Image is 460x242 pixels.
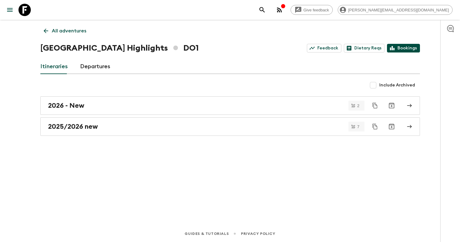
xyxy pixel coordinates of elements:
[344,44,385,52] a: Dietary Reqs
[40,117,420,136] a: 2025/2026 new
[379,82,415,88] span: Include Archived
[80,59,110,74] a: Departures
[307,44,341,52] a: Feedback
[40,42,199,54] h1: [GEOGRAPHIC_DATA] Highlights DO1
[52,27,86,35] p: All adventures
[353,125,363,129] span: 7
[256,4,268,16] button: search adventures
[369,121,381,132] button: Duplicate
[385,99,398,112] button: Archive
[241,230,275,237] a: Privacy Policy
[300,8,332,12] span: Give feedback
[353,104,363,108] span: 2
[48,102,84,110] h2: 2026 - New
[40,59,68,74] a: Itineraries
[369,100,381,111] button: Duplicate
[291,5,333,15] a: Give feedback
[338,5,453,15] div: [PERSON_NAME][EMAIL_ADDRESS][DOMAIN_NAME]
[40,25,90,37] a: All adventures
[40,96,420,115] a: 2026 - New
[4,4,16,16] button: menu
[185,230,229,237] a: Guides & Tutorials
[48,123,98,131] h2: 2025/2026 new
[345,8,452,12] span: [PERSON_NAME][EMAIL_ADDRESS][DOMAIN_NAME]
[387,44,420,52] a: Bookings
[385,120,398,133] button: Archive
